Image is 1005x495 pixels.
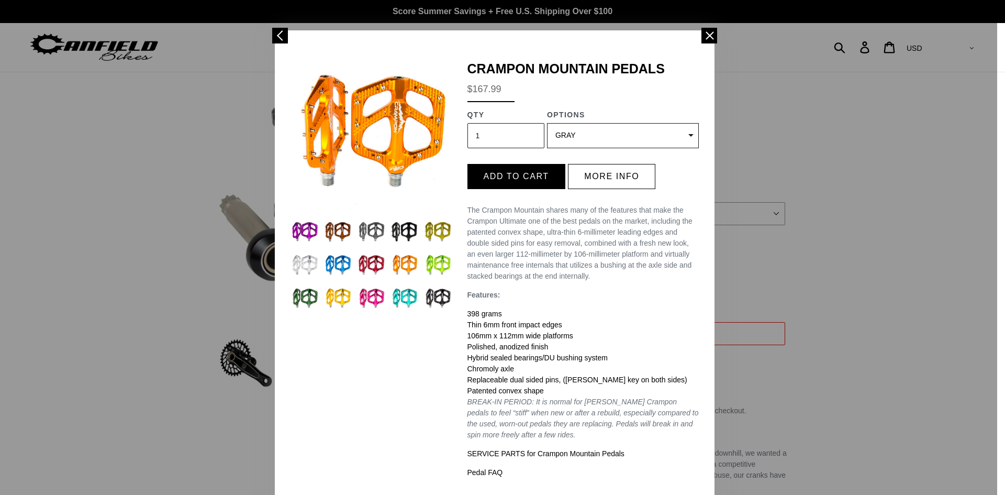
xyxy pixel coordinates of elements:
li: 398 grams [467,309,699,320]
li: Thin 6mm front impact edges [467,320,699,331]
div: Crampon Mountain Pedals [467,59,699,79]
strong: Features: [467,291,500,299]
li: 106mm x 112mm wide platforms [467,331,699,342]
img: Canfield-Crampon-Mountain-Orange-Shopify.jpg [291,51,452,213]
em: BREAK-IN PERIOD: It is normal for [PERSON_NAME] Crampon pedals to feel “stiff” when new or after ... [467,398,699,439]
span: $167.99 [467,84,501,94]
button: More info [568,164,655,189]
a: SERVICE PARTS for Crampon Mountain Pedals [467,449,624,458]
div: QTY [467,109,544,120]
li: Chromoly axle [467,364,699,375]
li: Replaceable dual sided pins, ([PERSON_NAME] key on both sides) [467,375,699,386]
a: Pedal FAQ [467,468,503,477]
button: Add to cart [467,164,565,189]
div: Options [547,109,699,120]
li: Patented convex shape [467,386,699,397]
li: Polished, anodized finish [467,342,699,353]
p: The Crampon Mountain shares many of the features that make the Crampon Ultimate one of the best p... [467,205,699,282]
li: Hybrid sealed bearings/DU bushing system [467,353,699,364]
